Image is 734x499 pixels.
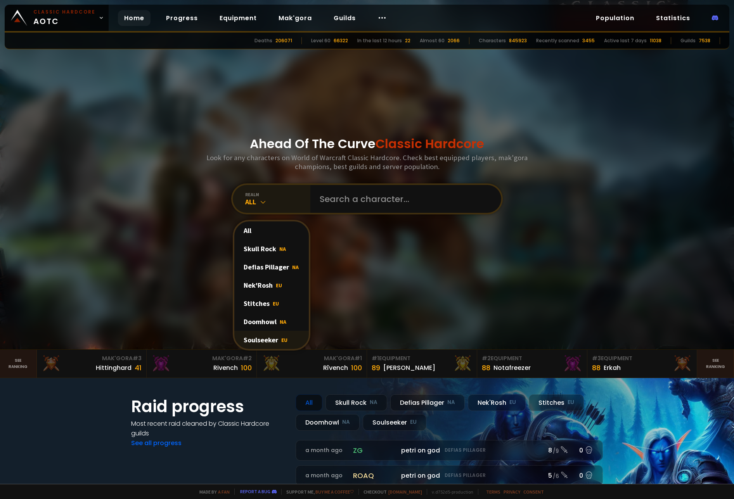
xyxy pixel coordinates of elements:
a: Terms [486,489,500,495]
span: EU [273,300,279,307]
h1: Raid progress [131,394,286,419]
span: Support me, [281,489,354,495]
div: Characters [479,37,506,44]
div: Mak'Gora [42,354,142,363]
div: 2066 [448,37,460,44]
div: Defias Pillager [234,258,309,276]
div: 89 [372,363,380,373]
div: Stitches [234,294,309,313]
div: 7538 [699,37,710,44]
span: # 1 [372,354,379,362]
div: Nek'Rosh [234,276,309,294]
div: Erkah [604,363,621,373]
span: # 2 [243,354,252,362]
span: NA [280,318,286,325]
div: Notafreezer [493,363,531,373]
span: Checkout [358,489,422,495]
h4: Most recent raid cleaned by Classic Hardcore guilds [131,419,286,438]
small: EU [410,418,417,426]
input: Search a character... [315,185,492,213]
a: See all progress [131,439,182,447]
div: Soulseeker [234,331,309,349]
div: 66322 [334,37,348,44]
a: Seeranking [697,350,734,378]
a: Home [118,10,151,26]
span: NA [292,264,299,271]
div: Equipment [372,354,472,363]
span: # 1 [355,354,362,362]
a: Mak'Gora#2Rivench100 [147,350,257,378]
div: 11038 [650,37,661,44]
div: Mak'Gora [151,354,252,363]
a: [DOMAIN_NAME] [388,489,422,495]
div: Recently scanned [536,37,579,44]
small: NA [447,399,455,406]
div: 206071 [275,37,292,44]
div: 88 [592,363,601,373]
div: Equipment [482,354,582,363]
div: Skull Rock [234,240,309,258]
a: #2Equipment88Notafreezer [477,350,587,378]
a: Mak'Gora#1Rîvench100 [257,350,367,378]
div: Rivench [213,363,238,373]
a: #1Equipment89[PERSON_NAME] [367,350,477,378]
a: #3Equipment88Erkah [587,350,698,378]
a: Guilds [327,10,362,26]
div: Doomhowl [296,414,360,431]
div: Skull Rock [325,394,387,411]
div: All [296,394,322,411]
span: Made by [195,489,230,495]
a: Equipment [213,10,263,26]
div: Stitches [529,394,584,411]
div: Equipment [592,354,692,363]
small: Classic Hardcore [33,9,95,16]
div: Guilds [680,37,696,44]
h1: Ahead Of The Curve [250,135,484,153]
div: Level 60 [311,37,331,44]
div: Doomhowl [234,313,309,331]
div: 3455 [582,37,595,44]
span: EU [276,282,282,289]
span: EU [281,337,287,344]
a: a fan [218,489,230,495]
div: realm [245,192,310,197]
a: Consent [523,489,544,495]
small: NA [370,399,377,406]
div: Defias Pillager [390,394,465,411]
a: Privacy [504,489,520,495]
div: [PERSON_NAME] [383,363,435,373]
div: Hittinghard [96,363,132,373]
span: AOTC [33,9,95,27]
a: a month agozgpetri on godDefias Pillager8 /90 [296,440,603,461]
a: Classic HardcoreAOTC [5,5,109,31]
div: 100 [241,363,252,373]
div: 22 [405,37,410,44]
a: Statistics [650,10,696,26]
div: In the last 12 hours [357,37,402,44]
a: Buy me a coffee [315,489,354,495]
div: 845923 [509,37,527,44]
span: # 2 [482,354,491,362]
div: Active last 7 days [604,37,647,44]
div: All [234,221,309,240]
a: Mak'gora [272,10,318,26]
span: v. d752d5 - production [427,489,473,495]
div: Rîvench [323,363,348,373]
h3: Look for any characters on World of Warcraft Classic Hardcore. Check best equipped players, mak'g... [203,153,531,171]
div: Soulseeker [363,414,426,431]
small: EU [568,399,574,406]
div: 88 [482,363,490,373]
small: NA [342,418,350,426]
div: Almost 60 [420,37,445,44]
a: Progress [160,10,204,26]
span: NA [279,245,286,252]
div: Deaths [254,37,272,44]
span: Classic Hardcore [376,135,484,152]
a: Mak'Gora#3Hittinghard41 [37,350,147,378]
div: Nek'Rosh [468,394,526,411]
div: 100 [351,363,362,373]
span: # 3 [592,354,601,362]
span: # 3 [133,354,142,362]
a: Report a bug [240,489,270,494]
div: Mak'Gora [261,354,362,363]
